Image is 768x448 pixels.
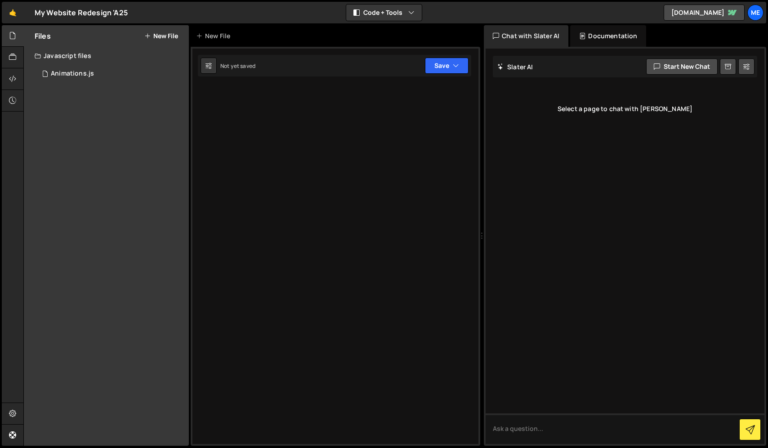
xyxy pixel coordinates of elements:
div: Documentation [570,25,646,47]
a: 🤙 [2,2,24,23]
button: Start new chat [646,58,718,75]
div: New File [196,31,234,40]
button: Code + Tools [346,4,422,21]
a: Me [747,4,764,21]
div: Chat with Slater AI [484,25,568,47]
div: Not yet saved [220,62,255,70]
div: Animations.js [51,70,94,78]
button: New File [144,32,178,40]
a: [DOMAIN_NAME] [664,4,745,21]
h2: Files [35,31,51,41]
button: Save [425,58,469,74]
div: 14728/38172.js [35,65,189,83]
div: Javascript files [24,47,189,65]
div: My Website Redesign 'A25 [35,7,128,18]
h2: Slater AI [497,63,533,71]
